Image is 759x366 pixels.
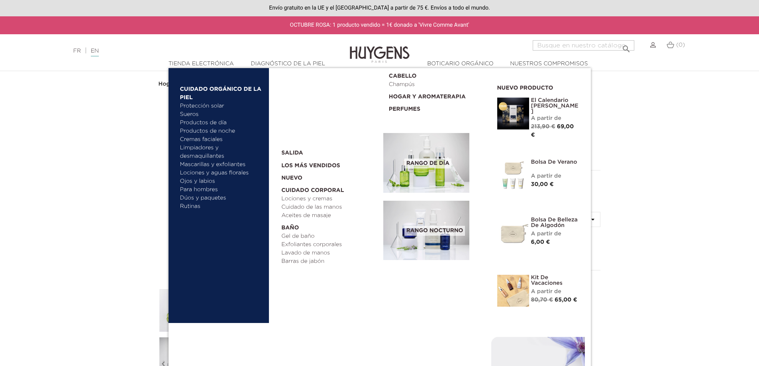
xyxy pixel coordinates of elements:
[531,231,561,237] font: A partir de
[389,94,466,100] font: Hogar y aromaterapia
[281,175,302,181] font: Nuevo
[287,124,328,129] font: Bolsas y ojeras
[506,60,592,68] a: Nuestros compromisos
[531,115,561,121] font: A partir de
[287,106,371,114] a: Resplandor y brillo saludable
[281,225,299,231] font: Baño
[281,163,340,168] font: Los más vendidos
[180,170,249,176] font: Lociones y aguas florales
[287,132,331,138] font: Protección solar
[73,48,81,54] a: FR
[555,297,577,303] font: 65,00 €
[531,217,579,228] a: Bolsa de belleza de algodón
[180,169,263,177] a: Lociones y aguas florales
[287,131,371,139] a: Protección solar
[531,182,554,187] font: 30,00 €
[180,102,263,110] a: Protección solar
[350,33,410,64] img: Huygens
[421,60,500,68] a: Boticario orgánico
[180,137,223,142] font: Cremas faciales
[247,60,329,68] a: Diagnóstico de la piel
[180,103,224,109] font: Protección solar
[510,61,588,67] font: Nuestros compromisos
[180,86,261,100] font: Cuidado orgánico de la piel
[180,81,263,102] a: Cuidado orgánico de la piel
[281,213,331,218] font: Aceites de masaje
[180,186,263,194] a: Para hombres
[531,217,578,228] font: Bolsa de belleza de algodón
[281,211,378,220] a: Aceites de masaje
[383,201,485,260] a: Rango nocturno
[180,110,263,119] a: Sueros
[389,80,485,89] a: Champús
[281,195,378,203] a: Lociones y cremas
[531,173,561,179] font: A partir de
[497,85,553,91] font: Nuevo producto
[281,204,342,210] font: Cuidado de las manos
[281,232,378,241] a: Gel de baño
[180,195,226,201] font: Dúos y paquetes
[180,135,263,144] a: Cremas faciales
[180,144,263,160] a: Limpiadores y desmaquillantes
[427,61,494,67] font: Boticario orgánico
[389,106,420,112] font: Perfumes
[389,89,485,101] a: Hogar y aromaterapia
[281,203,378,211] a: Cuidado de las manos
[531,239,550,245] font: 6,00 €
[269,5,490,11] font: Envío gratuito en la UE y el [GEOGRAPHIC_DATA] a partir de 75 €. Envíos a todo el mundo.
[281,241,378,249] a: Exfoliantes corporales
[180,194,263,202] a: Dúos y paquetes
[531,124,555,129] font: 213,90 €
[180,145,224,159] font: Limpiadores y desmaquillantes
[287,90,348,104] font: Anti-imperfecciones y matificante
[281,182,378,195] a: Cuidado corporal
[531,159,579,165] a: Bolsa de verano
[676,42,685,48] font: (0)
[169,61,234,67] font: Tienda electrónica
[531,275,579,286] a: Kit de vacaciones
[383,133,485,193] a: Rango de día
[389,82,415,87] font: Champús
[406,160,449,166] font: Rango de día
[531,159,577,165] font: Bolsa de verano
[180,112,199,117] font: Sueros
[287,107,367,113] font: Resplandor y brillo saludable
[281,250,330,256] font: Lavado de manos
[533,40,634,51] input: Buscar
[497,98,529,129] img: El calendario de adviento
[406,228,463,233] font: Rango nocturno
[85,48,87,54] font: |
[383,201,469,260] img: routine_nuit_banner.jpg
[180,127,256,135] a: Productos de noche
[531,297,553,303] font: 80,70 €
[531,98,579,114] a: El calendario [PERSON_NAME]
[281,220,378,232] a: Baño
[91,48,99,57] a: EN
[531,275,563,286] font: Kit de vacaciones
[180,160,263,169] a: Mascarillas y exfoliantes
[281,249,378,257] a: Lavado de manos
[281,188,344,193] font: Cuidado corporal
[281,196,332,202] font: Lociones y cremas
[287,81,371,89] a: Antienvejecimiento
[389,68,485,80] a: Cabello
[180,178,215,184] font: Ojos y labios
[180,177,263,186] a: Ojos y labios
[622,44,631,54] font: 
[389,73,417,79] font: Cabello
[180,128,235,134] font: Productos de noche
[287,74,367,79] font: Necesidades de belleza
[281,257,378,266] a: Barras de jabón
[287,115,319,121] font: Hidratación
[91,48,99,54] font: EN
[287,89,371,106] a: Anti-imperfecciones y matificante
[290,22,469,28] font: OCTUBRE ROSA: 1 producto vendido = 1€ donado a 'Vivre Comme Avant'
[281,258,324,264] font: Barras de jabón
[619,38,633,49] button: 
[180,162,246,167] font: Mascarillas y exfoliantes
[287,114,371,123] a: Hidratación
[159,81,176,87] font: Hogar
[383,133,469,193] img: routine_jour_banner.jpg
[531,289,561,294] font: A partir de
